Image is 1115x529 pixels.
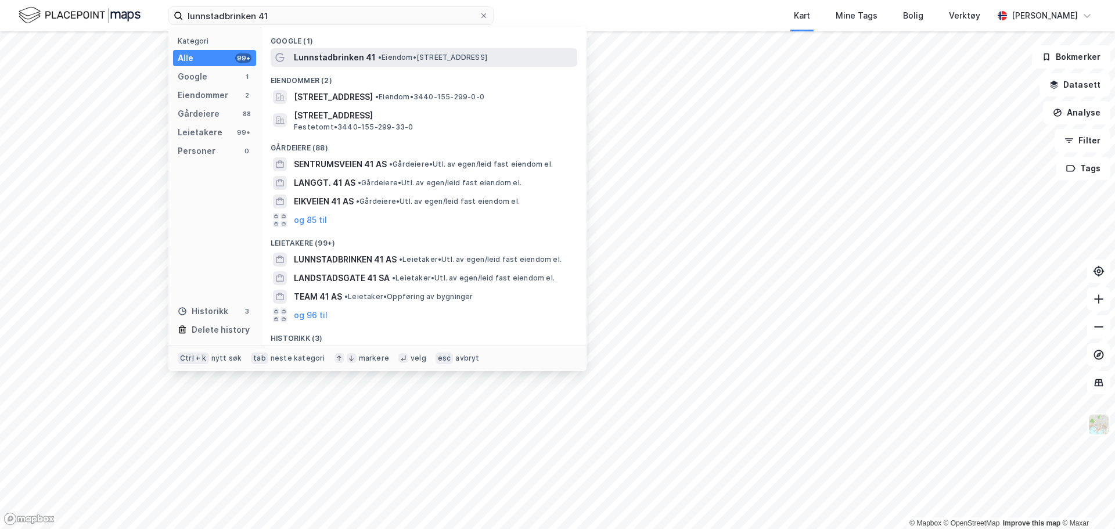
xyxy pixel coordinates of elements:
[294,290,342,304] span: TEAM 41 AS
[261,325,587,346] div: Historikk (3)
[294,176,355,190] span: LANGGT. 41 AS
[794,9,810,23] div: Kart
[909,519,941,527] a: Mapbox
[375,92,484,102] span: Eiendom • 3440-155-299-0-0
[375,92,379,101] span: •
[358,178,521,188] span: Gårdeiere • Utl. av egen/leid fast eiendom el.
[455,354,479,363] div: avbryt
[235,128,251,137] div: 99+
[242,307,251,316] div: 3
[1040,73,1110,96] button: Datasett
[358,178,361,187] span: •
[3,512,55,526] a: Mapbox homepage
[1056,157,1110,180] button: Tags
[242,72,251,81] div: 1
[178,88,228,102] div: Eiendommer
[178,304,228,318] div: Historikk
[294,195,354,208] span: EIKVEIEN 41 AS
[242,109,251,118] div: 88
[1057,473,1115,529] iframe: Chat Widget
[344,292,348,301] span: •
[242,91,251,100] div: 2
[392,274,555,283] span: Leietaker • Utl. av egen/leid fast eiendom el.
[294,157,387,171] span: SENTRUMSVEIEN 41 AS
[178,107,220,121] div: Gårdeiere
[242,146,251,156] div: 0
[294,123,413,132] span: Festetomt • 3440-155-299-33-0
[294,213,327,227] button: og 85 til
[183,7,479,24] input: Søk på adresse, matrikkel, gårdeiere, leietakere eller personer
[1012,9,1078,23] div: [PERSON_NAME]
[359,354,389,363] div: markere
[356,197,520,206] span: Gårdeiere • Utl. av egen/leid fast eiendom el.
[411,354,426,363] div: velg
[178,51,193,65] div: Alle
[178,352,209,364] div: Ctrl + k
[1088,413,1110,436] img: Z
[19,5,141,26] img: logo.f888ab2527a4732fd821a326f86c7f29.svg
[271,354,325,363] div: neste kategori
[392,274,395,282] span: •
[178,125,222,139] div: Leietakere
[192,323,250,337] div: Delete history
[294,253,397,267] span: LUNNSTADBRINKEN 41 AS
[178,144,215,158] div: Personer
[261,27,587,48] div: Google (1)
[261,134,587,155] div: Gårdeiere (88)
[294,90,373,104] span: [STREET_ADDRESS]
[178,70,207,84] div: Google
[261,67,587,88] div: Eiendommer (2)
[235,53,251,63] div: 99+
[211,354,242,363] div: nytt søk
[389,160,393,168] span: •
[949,9,980,23] div: Verktøy
[389,160,553,169] span: Gårdeiere • Utl. av egen/leid fast eiendom el.
[1043,101,1110,124] button: Analyse
[294,308,328,322] button: og 96 til
[251,352,268,364] div: tab
[903,9,923,23] div: Bolig
[294,51,376,64] span: Lunnstadbrinken 41
[356,197,359,206] span: •
[294,271,390,285] span: LANDSTADSGATE 41 SA
[344,292,473,301] span: Leietaker • Oppføring av bygninger
[294,109,573,123] span: [STREET_ADDRESS]
[178,37,256,45] div: Kategori
[1055,129,1110,152] button: Filter
[378,53,382,62] span: •
[836,9,877,23] div: Mine Tags
[378,53,487,62] span: Eiendom • [STREET_ADDRESS]
[1003,519,1060,527] a: Improve this map
[1032,45,1110,69] button: Bokmerker
[944,519,1000,527] a: OpenStreetMap
[399,255,562,264] span: Leietaker • Utl. av egen/leid fast eiendom el.
[399,255,402,264] span: •
[436,352,454,364] div: esc
[261,229,587,250] div: Leietakere (99+)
